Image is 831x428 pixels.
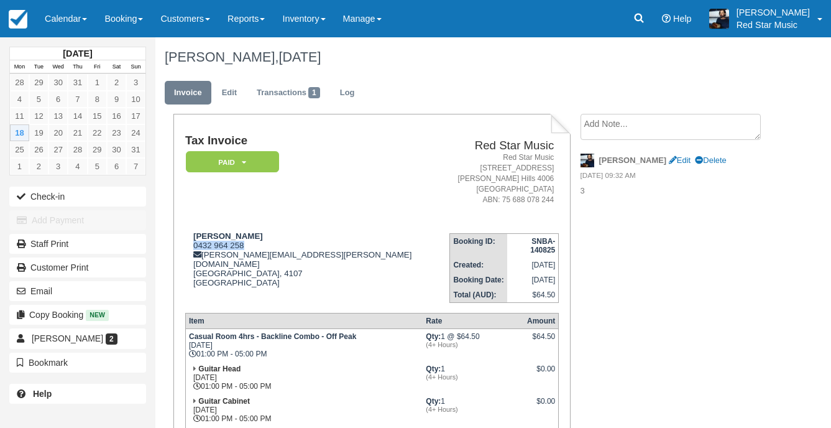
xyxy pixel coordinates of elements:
a: 6 [48,91,68,108]
th: Thu [68,60,87,74]
button: Copy Booking New [9,305,146,325]
a: 19 [29,124,48,141]
strong: [DATE] [63,49,92,58]
a: Edit [669,156,691,165]
strong: [PERSON_NAME] [193,231,263,241]
a: 5 [88,158,107,175]
a: 6 [107,158,126,175]
div: 0432 964 258 [PERSON_NAME][EMAIL_ADDRESS][PERSON_NAME][DOMAIN_NAME] [GEOGRAPHIC_DATA], 4107 [GEOG... [185,231,449,303]
td: 1 @ $64.50 [423,328,524,361]
a: 14 [68,108,87,124]
span: 2 [106,333,117,345]
p: 3 [581,185,769,197]
div: $0.00 [527,397,555,416]
th: Fri [88,60,107,74]
div: $64.50 [527,332,555,351]
a: 18 [10,124,29,141]
th: Booking Date: [450,272,507,287]
button: Add Payment [9,210,146,230]
th: Sat [107,60,126,74]
a: 3 [48,158,68,175]
a: 22 [88,124,107,141]
button: Email [9,281,146,301]
a: 15 [88,108,107,124]
th: Wed [48,60,68,74]
a: Log [331,81,364,105]
address: Red Star Music [STREET_ADDRESS] [PERSON_NAME] Hills 4006 [GEOGRAPHIC_DATA] ABN: 75 688 078 244 [454,152,554,206]
button: Check-in [9,187,146,207]
a: 26 [29,141,48,158]
a: 30 [107,141,126,158]
a: 17 [126,108,145,124]
span: Help [673,14,692,24]
a: 25 [10,141,29,158]
img: checkfront-main-nav-mini-logo.png [9,10,27,29]
th: Tue [29,60,48,74]
h1: [PERSON_NAME], [165,50,769,65]
td: [DATE] 01:00 PM - 05:00 PM [185,361,423,394]
a: 2 [29,158,48,175]
th: Total (AUD): [450,287,507,303]
a: 30 [48,74,68,91]
th: Sun [126,60,145,74]
a: 16 [107,108,126,124]
td: 1 [423,394,524,426]
a: 2 [107,74,126,91]
a: 28 [68,141,87,158]
a: Delete [695,156,726,165]
span: [DATE] [278,49,321,65]
a: Transactions1 [247,81,329,105]
a: Customer Print [9,258,146,277]
a: Help [9,384,146,404]
em: Paid [186,151,279,173]
td: [DATE] [507,272,559,287]
a: 13 [48,108,68,124]
img: A1 [709,9,729,29]
div: $0.00 [527,365,555,383]
button: Bookmark [9,353,146,373]
h1: Tax Invoice [185,134,449,147]
th: Mon [10,60,29,74]
em: (4+ Hours) [426,373,521,381]
a: Staff Print [9,234,146,254]
em: (4+ Hours) [426,341,521,348]
a: 24 [126,124,145,141]
a: 29 [29,74,48,91]
a: Edit [213,81,246,105]
a: 11 [10,108,29,124]
em: (4+ Hours) [426,406,521,413]
a: 1 [88,74,107,91]
a: 7 [126,158,145,175]
th: Item [185,313,423,328]
b: Help [33,389,52,399]
a: 5 [29,91,48,108]
strong: [PERSON_NAME] [599,156,667,165]
td: [DATE] 01:00 PM - 05:00 PM [185,394,423,426]
span: 1 [308,87,320,98]
strong: Guitar Cabinet [198,397,250,406]
span: [PERSON_NAME] [32,333,103,343]
a: 31 [126,141,145,158]
p: [PERSON_NAME] [737,6,810,19]
a: 4 [10,91,29,108]
th: Created: [450,258,507,272]
a: 10 [126,91,145,108]
strong: Guitar Head [198,365,241,373]
a: 21 [68,124,87,141]
a: 1 [10,158,29,175]
td: 1 [423,361,524,394]
a: [PERSON_NAME] 2 [9,328,146,348]
th: Amount [524,313,559,328]
td: $64.50 [507,287,559,303]
em: [DATE] 09:32 AM [581,170,769,184]
strong: Qty [426,397,441,406]
a: 4 [68,158,87,175]
a: 9 [107,91,126,108]
a: 3 [126,74,145,91]
a: 31 [68,74,87,91]
a: 7 [68,91,87,108]
a: 8 [88,91,107,108]
a: Invoice [165,81,211,105]
p: Red Star Music [737,19,810,31]
a: Paid [185,151,275,174]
